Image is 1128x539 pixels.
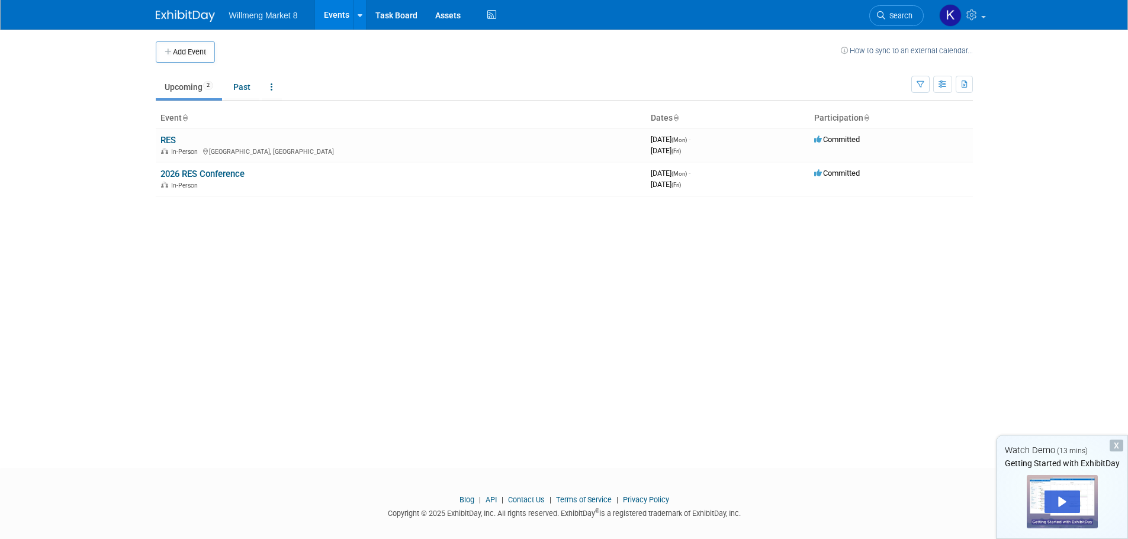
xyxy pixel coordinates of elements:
span: | [547,495,554,504]
span: | [499,495,506,504]
a: Blog [459,495,474,504]
a: Sort by Start Date [673,113,679,122]
span: (Mon) [671,170,687,177]
div: Watch Demo [997,444,1127,457]
th: Participation [809,108,973,128]
span: (Mon) [671,137,687,143]
span: | [613,495,621,504]
a: Privacy Policy [623,495,669,504]
sup: ® [595,508,599,514]
a: Search [869,5,924,26]
span: 2 [203,81,213,90]
span: Search [885,11,912,20]
div: Dismiss [1110,440,1123,451]
span: (Fri) [671,182,681,188]
span: In-Person [171,148,201,156]
a: Past [224,76,259,98]
a: 2026 RES Conference [160,169,245,179]
img: Kari McCormick [939,4,962,27]
div: [GEOGRAPHIC_DATA], [GEOGRAPHIC_DATA] [160,146,641,156]
button: Add Event [156,41,215,63]
a: API [486,495,497,504]
span: - [689,135,690,144]
span: | [476,495,484,504]
img: ExhibitDay [156,10,215,22]
span: [DATE] [651,169,690,177]
a: Upcoming2 [156,76,222,98]
img: In-Person Event [161,182,168,188]
span: (13 mins) [1057,447,1088,455]
span: (Fri) [671,148,681,154]
span: [DATE] [651,135,690,144]
span: [DATE] [651,146,681,155]
th: Dates [646,108,809,128]
a: Terms of Service [556,495,612,504]
div: Getting Started with ExhibitDay [997,457,1127,469]
a: Sort by Participation Type [863,113,869,122]
a: Contact Us [508,495,545,504]
a: How to sync to an external calendar... [841,46,973,55]
span: Committed [814,135,860,144]
span: Committed [814,169,860,177]
a: Sort by Event Name [182,113,188,122]
span: In-Person [171,182,201,189]
span: - [689,169,690,177]
a: RES [160,135,176,146]
th: Event [156,108,646,128]
div: Play [1045,490,1080,513]
span: [DATE] [651,180,681,189]
img: In-Person Event [161,148,168,154]
span: Willmeng Market 8 [229,11,298,20]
